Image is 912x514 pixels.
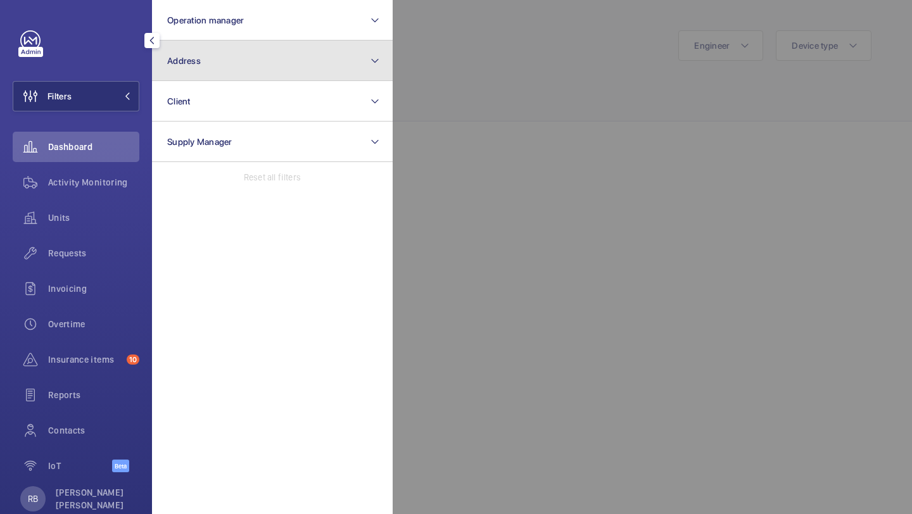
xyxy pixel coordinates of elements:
span: Contacts [48,424,139,437]
span: Requests [48,247,139,260]
span: IoT [48,460,112,472]
button: Filters [13,81,139,111]
span: 10 [127,354,139,365]
span: Invoicing [48,282,139,295]
span: Reports [48,389,139,401]
span: Dashboard [48,141,139,153]
span: Beta [112,460,129,472]
p: RB [28,492,38,505]
span: Activity Monitoring [48,176,139,189]
span: Overtime [48,318,139,330]
p: [PERSON_NAME] [PERSON_NAME] [56,486,132,511]
span: Insurance items [48,353,122,366]
span: Units [48,211,139,224]
span: Filters [47,90,72,103]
